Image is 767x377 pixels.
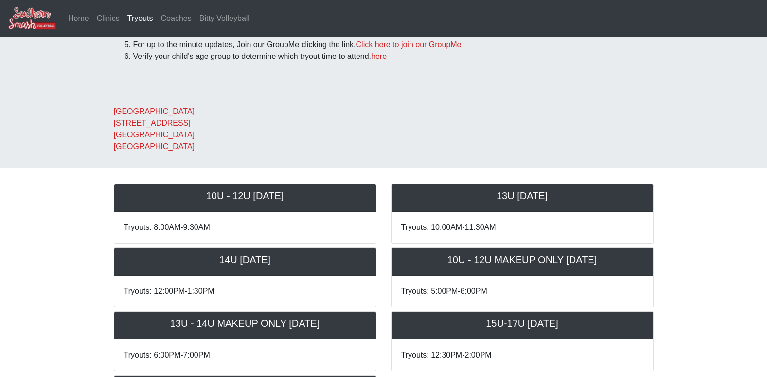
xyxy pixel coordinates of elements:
a: Clinics [93,9,124,28]
p: Tryouts: 6:00PM-7:00PM [124,349,366,361]
a: Tryouts [124,9,157,28]
h5: 13U [DATE] [401,190,643,202]
a: here [371,52,387,60]
p: Tryouts: 12:30PM-2:00PM [401,349,643,361]
li: Verify your child's age group to determine which tryout time to attend. [133,51,654,62]
h5: 15U-17U [DATE] [401,318,643,329]
a: Click here to join our GroupMe [356,40,462,49]
p: Tryouts: 12:00PM-1:30PM [124,285,366,297]
p: Tryouts: 5:00PM-6:00PM [401,285,643,297]
p: Tryouts: 8:00AM-9:30AM [124,222,366,233]
h5: 13U - 14U MAKEUP ONLY [DATE] [124,318,366,329]
a: [GEOGRAPHIC_DATA][STREET_ADDRESS][GEOGRAPHIC_DATA][GEOGRAPHIC_DATA] [114,107,195,151]
img: Southern Smash Volleyball [8,6,56,30]
h5: 14U [DATE] [124,254,366,265]
p: Tryouts: 10:00AM-11:30AM [401,222,643,233]
li: For up to the minute updates, Join our GroupMe clicking the link. [133,39,654,51]
h5: 10U - 12U MAKEUP ONLY [DATE] [401,254,643,265]
a: Home [64,9,93,28]
h5: 10U - 12U [DATE] [124,190,366,202]
a: Bitty Volleyball [196,9,253,28]
a: Coaches [157,9,196,28]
